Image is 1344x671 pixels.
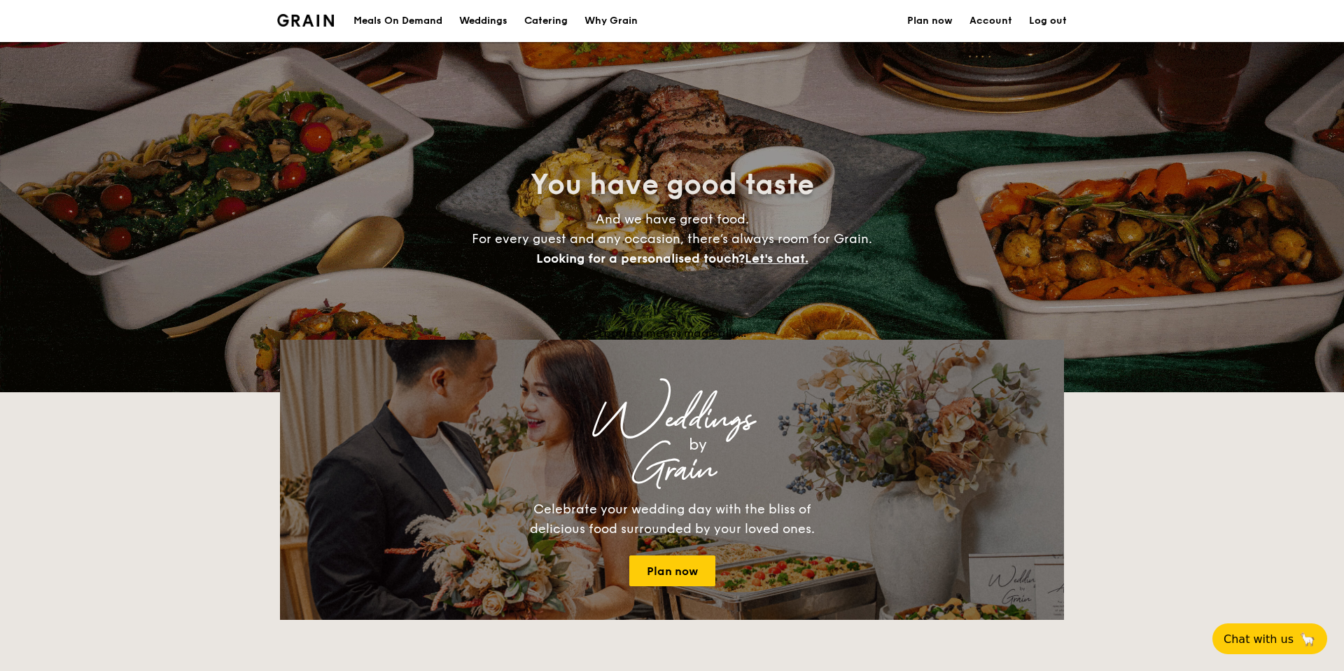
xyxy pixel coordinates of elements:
span: Let's chat. [745,251,808,266]
div: Celebrate your wedding day with the bliss of delicious food surrounded by your loved ones. [514,499,829,539]
div: by [455,432,941,457]
div: Grain [403,457,941,483]
a: Plan now [629,555,715,586]
div: Weddings [403,407,941,432]
button: Chat with us🦙 [1212,623,1327,654]
span: 🦙 [1299,631,1316,647]
img: Grain [277,14,334,27]
div: Loading menus magically... [280,326,1064,340]
span: Chat with us [1224,632,1294,646]
a: Logotype [277,14,334,27]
